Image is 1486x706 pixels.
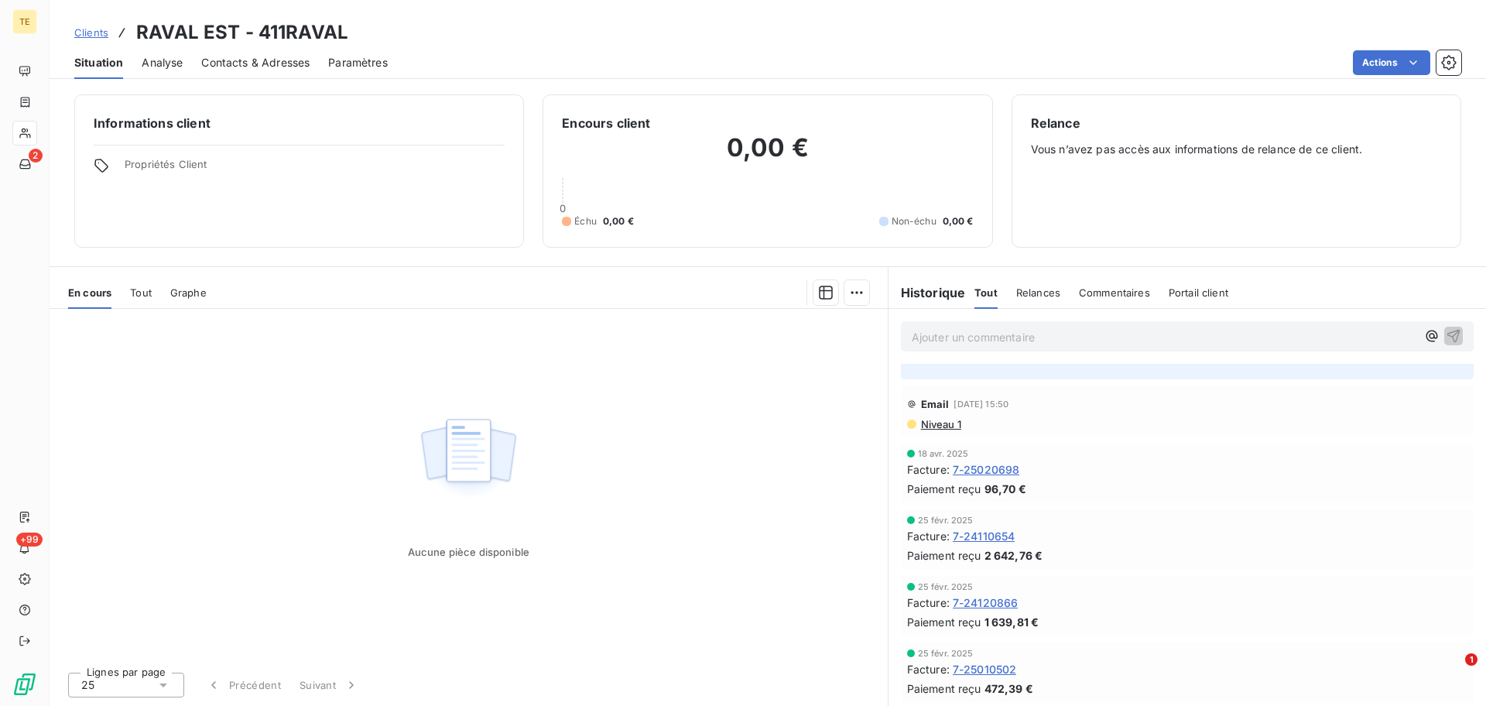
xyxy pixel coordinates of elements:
span: 25 févr. 2025 [918,649,974,658]
img: Logo LeanPay [12,672,37,697]
span: 25 févr. 2025 [918,582,974,591]
span: 0,00 € [603,214,634,228]
span: 7-25010502 [953,661,1017,677]
span: Email [921,398,950,410]
iframe: Intercom live chat [1433,653,1471,691]
span: 1 [1465,653,1477,666]
h2: 0,00 € [562,132,973,179]
span: Analyse [142,55,183,70]
span: 96,70 € [984,481,1026,497]
span: Non-échu [892,214,936,228]
span: Paramètres [328,55,388,70]
span: 25 [81,677,94,693]
h6: Encours client [562,114,650,132]
button: Actions [1353,50,1430,75]
span: 2 [29,149,43,163]
span: Facture : [907,661,950,677]
span: Facture : [907,528,950,544]
span: Niveau 1 [919,418,961,430]
span: Paiement reçu [907,680,981,697]
span: Contacts & Adresses [201,55,310,70]
span: Commentaires [1079,286,1150,299]
img: Empty state [419,410,518,506]
span: Paiement reçu [907,547,981,564]
span: Relances [1016,286,1060,299]
span: Facture : [907,461,950,478]
span: Clients [74,26,108,39]
span: [DATE] 15:50 [954,399,1008,409]
span: +99 [16,533,43,547]
span: 25 févr. 2025 [918,516,974,525]
span: Propriétés Client [125,158,505,180]
span: Facture : [907,595,950,611]
h6: Relance [1031,114,1442,132]
span: 472,39 € [984,680,1033,697]
div: Vous n’avez pas accès aux informations de relance de ce client. [1031,114,1442,228]
span: Portail client [1169,286,1228,299]
h6: Historique [889,283,966,302]
h6: Informations client [94,114,505,132]
span: 2 642,76 € [984,547,1043,564]
span: 7-24110654 [953,528,1015,544]
a: 2 [12,152,36,176]
a: Clients [74,25,108,40]
span: Paiement reçu [907,481,981,497]
h3: RAVAL EST - 411RAVAL [136,19,348,46]
span: 7-25020698 [953,461,1020,478]
span: Paiement reçu [907,614,981,630]
span: Graphe [170,286,207,299]
span: Échu [574,214,597,228]
span: Situation [74,55,123,70]
span: 0 [560,202,566,214]
div: TE [12,9,37,34]
button: Précédent [197,669,290,701]
span: 18 avr. 2025 [918,449,969,458]
span: Aucune pièce disponible [408,546,529,558]
button: Suivant [290,669,368,701]
span: 7-24120866 [953,595,1019,611]
span: Tout [130,286,152,299]
span: En cours [68,286,111,299]
span: 0,00 € [943,214,974,228]
span: 1 639,81 € [984,614,1039,630]
span: Tout [974,286,998,299]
